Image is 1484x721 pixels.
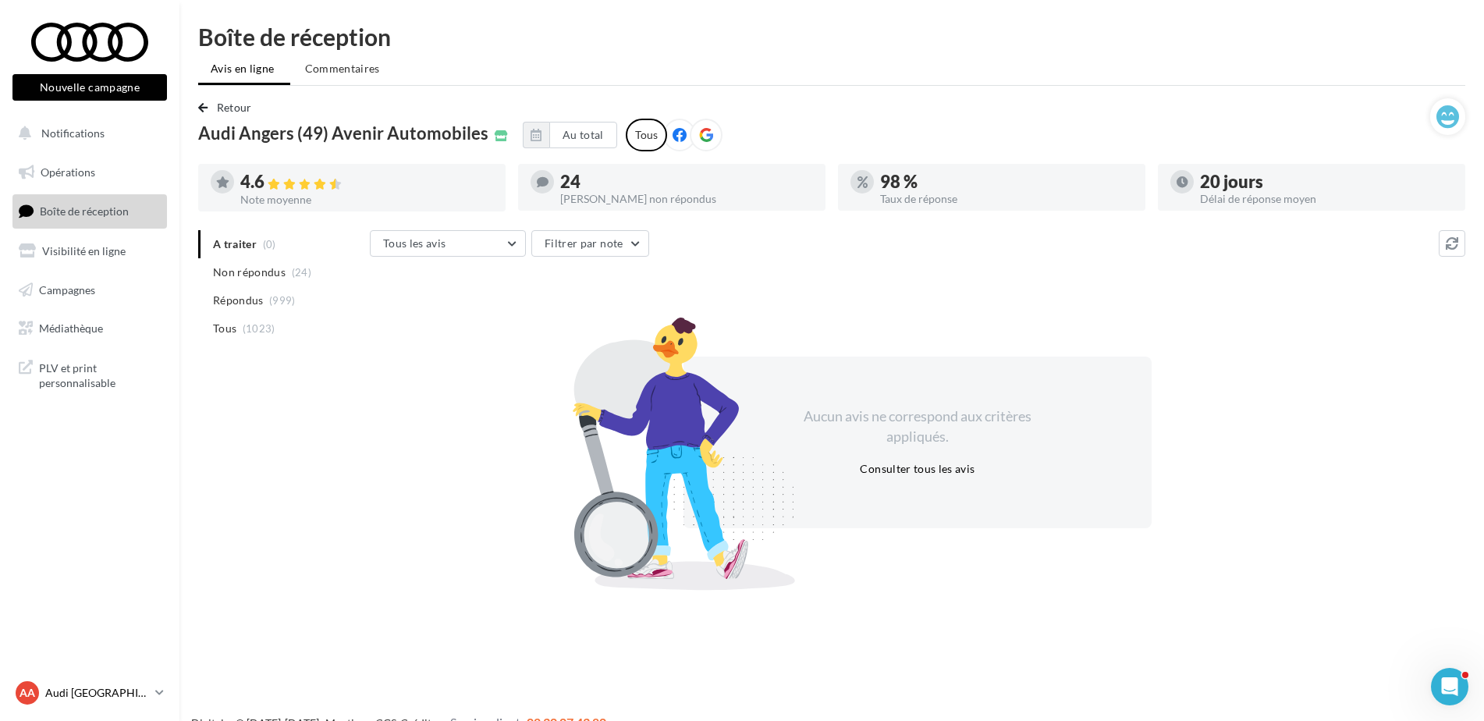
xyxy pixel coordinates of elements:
[523,122,617,148] button: Au total
[39,321,103,335] span: Médiathèque
[45,685,149,701] p: Audi [GEOGRAPHIC_DATA]
[12,74,167,101] button: Nouvelle campagne
[9,351,170,397] a: PLV et print personnalisable
[880,194,1133,204] div: Taux de réponse
[531,230,649,257] button: Filtrer par note
[880,173,1133,190] div: 98 %
[198,125,488,142] span: Audi Angers (49) Avenir Automobiles
[213,321,236,336] span: Tous
[269,294,296,307] span: (999)
[20,685,35,701] span: AA
[305,62,380,75] span: Commentaires
[41,126,105,140] span: Notifications
[9,156,170,189] a: Opérations
[9,235,170,268] a: Visibilité en ligne
[217,101,252,114] span: Retour
[560,194,813,204] div: [PERSON_NAME] non répondus
[213,293,264,308] span: Répondus
[549,122,617,148] button: Au total
[240,194,493,205] div: Note moyenne
[40,204,129,218] span: Boîte de réception
[198,25,1465,48] div: Boîte de réception
[42,244,126,257] span: Visibilité en ligne
[41,165,95,179] span: Opérations
[9,117,164,150] button: Notifications
[39,282,95,296] span: Campagnes
[292,266,311,279] span: (24)
[626,119,667,151] div: Tous
[1431,668,1468,705] iframe: Intercom live chat
[1200,194,1453,204] div: Délai de réponse moyen
[1200,173,1453,190] div: 20 jours
[243,322,275,335] span: (1023)
[213,265,286,280] span: Non répondus
[9,274,170,307] a: Campagnes
[854,460,981,478] button: Consulter tous les avis
[783,407,1052,446] div: Aucun avis ne correspond aux critères appliqués.
[9,194,170,228] a: Boîte de réception
[560,173,813,190] div: 24
[39,357,161,391] span: PLV et print personnalisable
[12,678,167,708] a: AA Audi [GEOGRAPHIC_DATA]
[198,98,258,117] button: Retour
[240,173,493,191] div: 4.6
[370,230,526,257] button: Tous les avis
[383,236,446,250] span: Tous les avis
[9,312,170,345] a: Médiathèque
